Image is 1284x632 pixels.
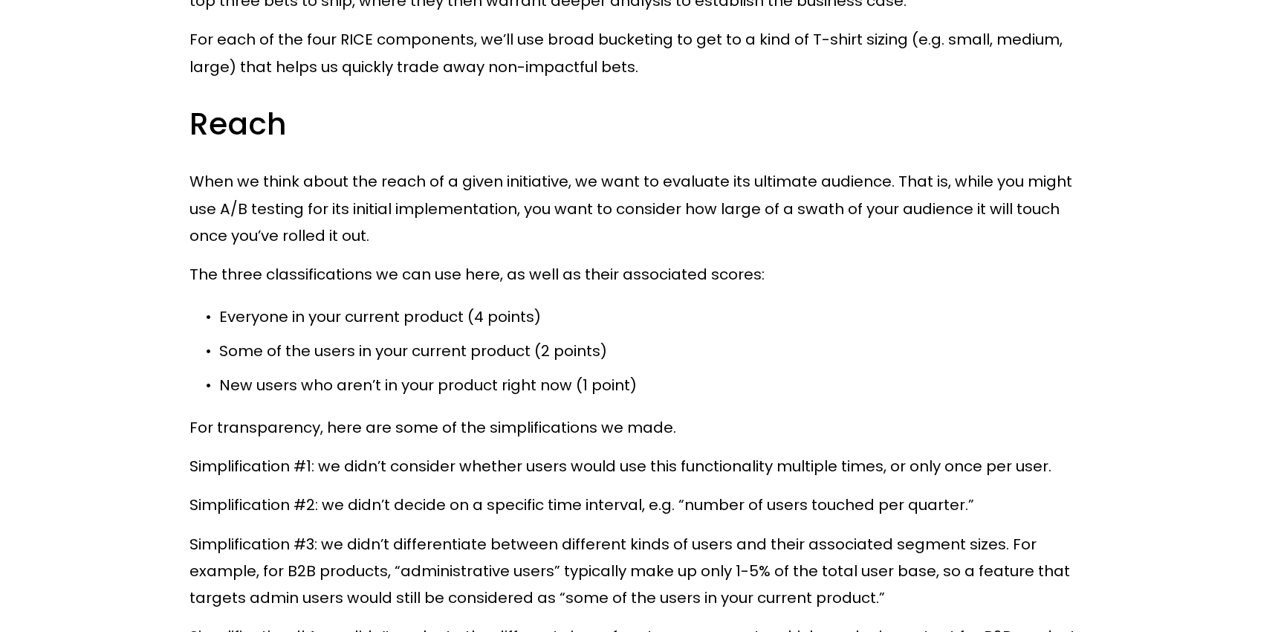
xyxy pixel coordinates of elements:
[189,414,1095,441] p: For transparency, here are some of the simplifications we made.
[219,372,1095,399] p: New users who aren’t in your product right now (1 point)
[189,104,1095,144] h3: Reach
[189,531,1095,612] p: Simplification #3: we didn’t differentiate between different kinds of users and their associated ...
[189,261,1095,288] p: The three classifications we can use here, as well as their associated scores:
[189,168,1095,249] p: When we think about the reach of a given initiative, we want to evaluate its ultimate audience. T...
[189,453,1095,480] p: Simplification #1: we didn’t consider whether users would use this functionality multiple times, ...
[219,303,1095,330] p: Everyone in your current product (4 points)
[189,491,1095,518] p: Simplification #2: we didn’t decide on a specific time interval, e.g. “number of users touched pe...
[219,338,1095,364] p: Some of the users in your current product (2 points)
[189,26,1095,80] p: For each of the four RICE components, we’ll use broad bucketing to get to a kind of T-shirt sizin...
